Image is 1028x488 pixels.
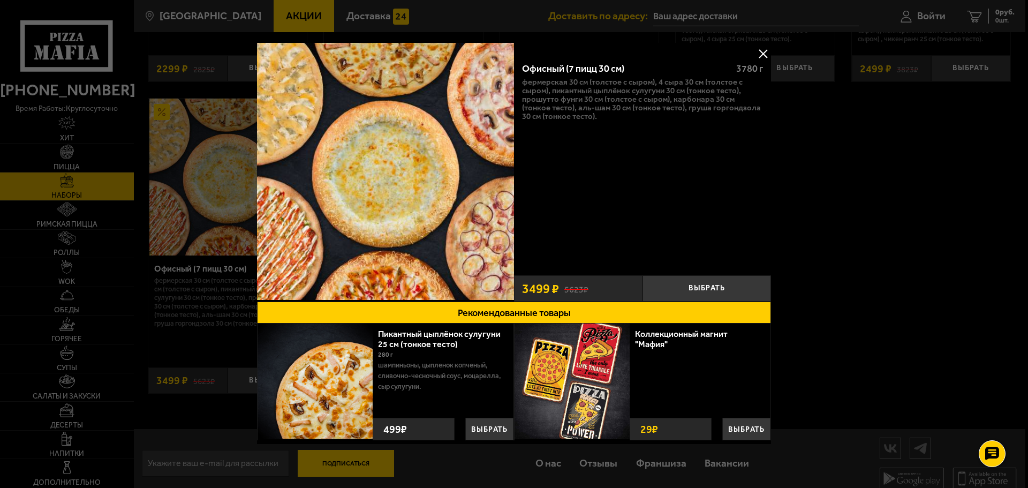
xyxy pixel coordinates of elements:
p: шампиньоны, цыпленок копченый, сливочно-чесночный соус, моцарелла, сыр сулугуни. [378,360,505,392]
button: Выбрать [642,275,771,302]
strong: 499 ₽ [381,418,410,440]
span: 280 г [378,351,393,358]
strong: 29 ₽ [638,418,661,440]
span: 3780 г [736,63,763,74]
s: 5623 ₽ [564,283,588,294]
button: Рекомендованные товары [257,302,771,324]
button: Выбрать [722,418,770,440]
span: 3499 ₽ [522,282,559,295]
img: Офисный (7 пицц 30 см) [257,43,514,300]
button: Выбрать [465,418,513,440]
a: Коллекционный магнит "Мафия" [635,329,728,349]
p: Фермерская 30 см (толстое с сыром), 4 сыра 30 см (толстое с сыром), Пикантный цыплёнок сулугуни 3... [522,78,763,121]
a: Пикантный цыплёнок сулугуни 25 см (тонкое тесто) [378,329,501,349]
a: Офисный (7 пицц 30 см) [257,43,514,302]
div: Офисный (7 пицц 30 см) [522,63,727,75]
